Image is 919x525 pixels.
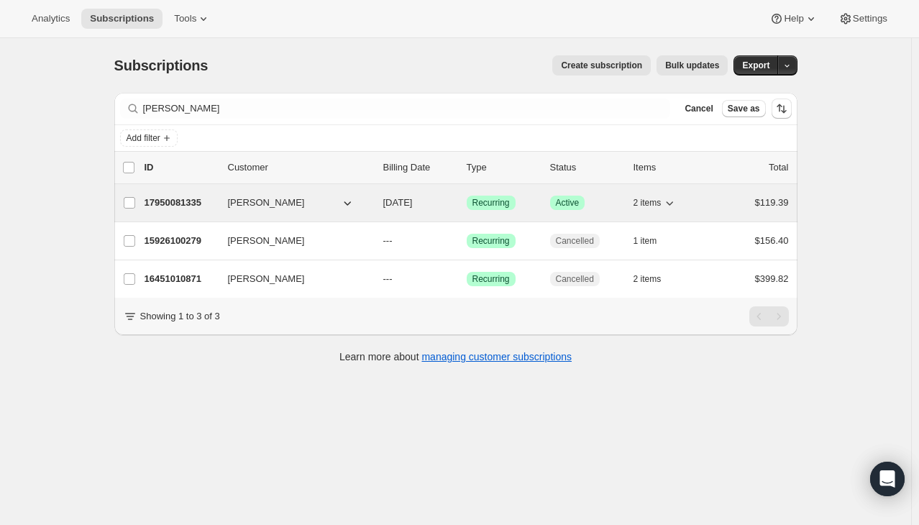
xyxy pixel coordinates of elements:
span: Subscriptions [90,13,154,24]
span: [PERSON_NAME] [228,196,305,210]
button: 2 items [634,193,677,213]
span: --- [383,235,393,246]
button: Sort the results [772,99,792,119]
span: [DATE] [383,197,413,208]
div: 15926100279[PERSON_NAME]---SuccessRecurringCancelled1 item$156.40 [145,231,789,251]
span: Active [556,197,580,209]
div: 17950081335[PERSON_NAME][DATE]SuccessRecurringSuccessActive2 items$119.39 [145,193,789,213]
a: managing customer subscriptions [421,351,572,362]
button: Analytics [23,9,78,29]
span: Recurring [472,235,510,247]
span: Bulk updates [665,60,719,71]
p: 17950081335 [145,196,216,210]
div: Type [467,160,539,175]
button: Tools [165,9,219,29]
span: Help [784,13,803,24]
span: --- [383,273,393,284]
span: Cancel [685,103,713,114]
span: [PERSON_NAME] [228,272,305,286]
div: 16451010871[PERSON_NAME]---SuccessRecurringCancelled2 items$399.82 [145,269,789,289]
span: Tools [174,13,196,24]
span: Cancelled [556,235,594,247]
span: Recurring [472,197,510,209]
button: Help [761,9,826,29]
button: Create subscription [552,55,651,76]
button: Cancel [679,100,718,117]
nav: Pagination [749,306,789,327]
button: Export [733,55,778,76]
p: Total [769,160,788,175]
span: [PERSON_NAME] [228,234,305,248]
span: Analytics [32,13,70,24]
p: ID [145,160,216,175]
p: Showing 1 to 3 of 3 [140,309,220,324]
button: 1 item [634,231,673,251]
button: [PERSON_NAME] [219,191,363,214]
button: 2 items [634,269,677,289]
span: 2 items [634,273,662,285]
button: [PERSON_NAME] [219,268,363,291]
p: Learn more about [339,350,572,364]
span: Subscriptions [114,58,209,73]
span: $399.82 [755,273,789,284]
div: Open Intercom Messenger [870,462,905,496]
span: 1 item [634,235,657,247]
input: Filter subscribers [143,99,671,119]
span: $119.39 [755,197,789,208]
p: 16451010871 [145,272,216,286]
span: Create subscription [561,60,642,71]
div: IDCustomerBilling DateTypeStatusItemsTotal [145,160,789,175]
button: Settings [830,9,896,29]
button: Add filter [120,129,178,147]
p: 15926100279 [145,234,216,248]
p: Customer [228,160,372,175]
button: Bulk updates [657,55,728,76]
span: $156.40 [755,235,789,246]
span: Settings [853,13,887,24]
span: Save as [728,103,760,114]
button: [PERSON_NAME] [219,229,363,252]
span: Add filter [127,132,160,144]
p: Status [550,160,622,175]
p: Billing Date [383,160,455,175]
div: Items [634,160,705,175]
span: Recurring [472,273,510,285]
span: Export [742,60,769,71]
span: Cancelled [556,273,594,285]
span: 2 items [634,197,662,209]
button: Save as [722,100,766,117]
button: Subscriptions [81,9,163,29]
